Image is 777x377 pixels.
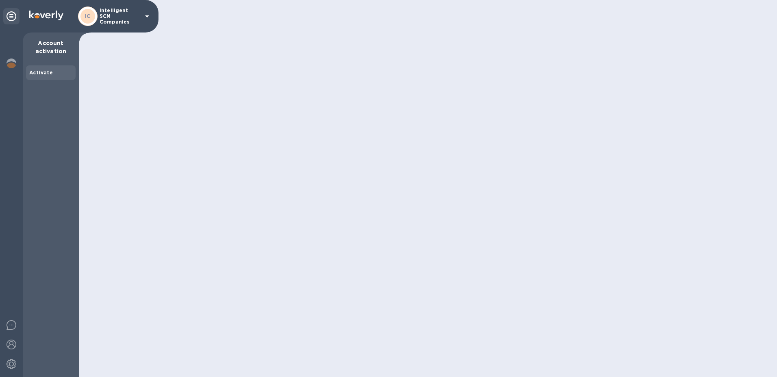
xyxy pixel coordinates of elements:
[29,69,53,76] b: Activate
[29,11,63,20] img: Logo
[100,8,140,25] p: Intelligent SCM Companies
[3,8,20,24] div: Unpin categories
[29,39,72,55] p: Account activation
[85,13,91,19] b: IC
